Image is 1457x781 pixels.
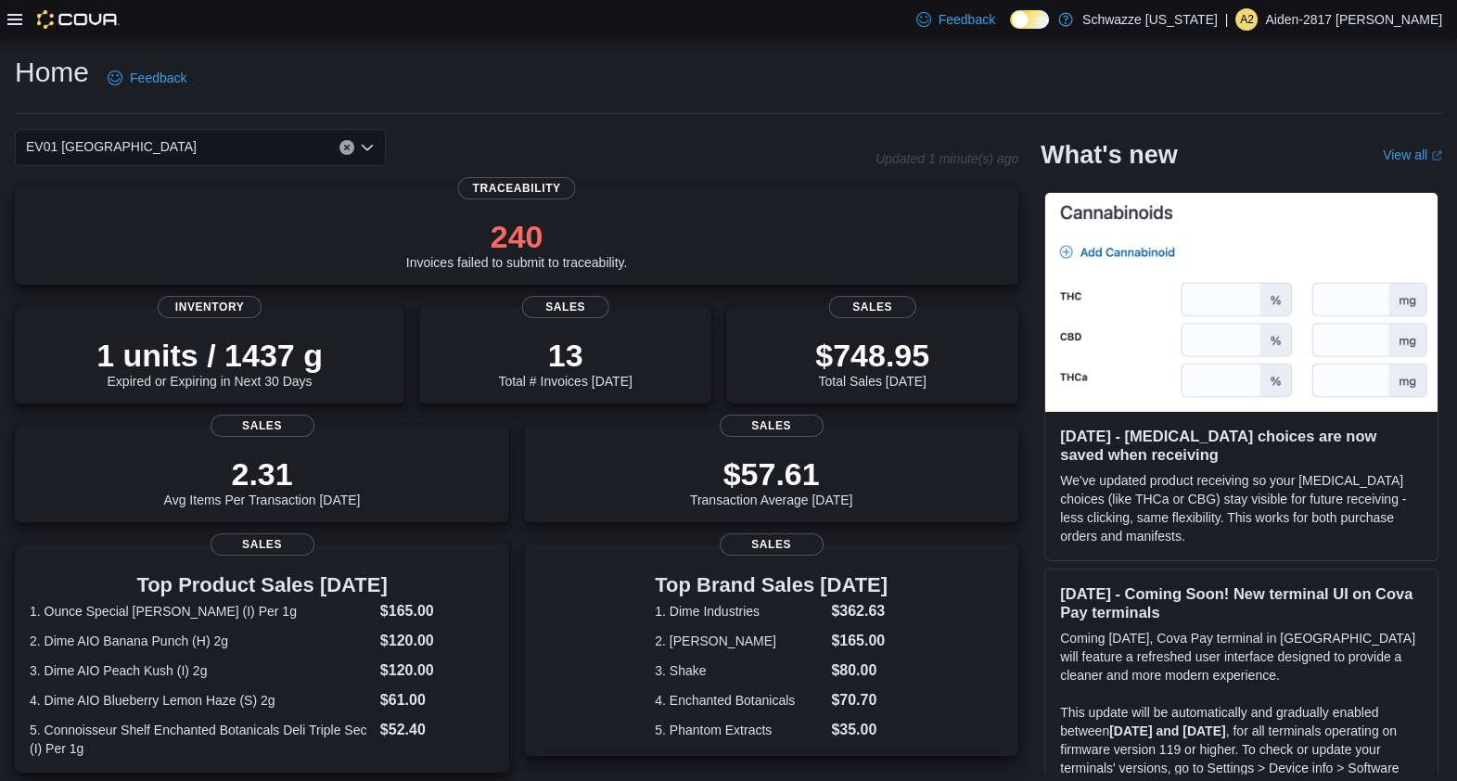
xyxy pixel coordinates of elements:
input: Dark Mode [1010,10,1049,30]
dd: $61.00 [380,689,494,711]
span: Sales [211,415,314,437]
div: Total # Invoices [DATE] [498,337,632,389]
dd: $120.00 [380,630,494,652]
p: Aiden-2817 [PERSON_NAME] [1265,8,1442,31]
h1: Home [15,54,89,91]
p: 13 [498,337,632,374]
dt: 2. [PERSON_NAME] [655,632,824,650]
span: Sales [720,415,824,437]
dt: 2. Dime AIO Banana Punch (H) 2g [30,632,373,650]
h3: [DATE] - [MEDICAL_DATA] choices are now saved when receiving [1060,427,1423,464]
p: $748.95 [815,337,929,374]
button: Open list of options [360,140,375,155]
a: View allExternal link [1383,147,1442,162]
div: Invoices failed to submit to traceability. [406,218,628,270]
dd: $52.40 [380,719,494,741]
span: Feedback [130,69,186,87]
dt: 5. Connoisseur Shelf Enchanted Botanicals Deli Triple Sec (I) Per 1g [30,721,373,758]
dt: 4. Enchanted Botanicals [655,691,824,710]
dt: 3. Dime AIO Peach Kush (I) 2g [30,661,373,680]
p: $57.61 [690,455,853,493]
span: A2 [1240,8,1254,31]
p: 240 [406,218,628,255]
dd: $120.00 [380,659,494,682]
dd: $165.00 [380,600,494,622]
span: Sales [720,533,824,556]
dd: $165.00 [831,630,888,652]
span: Sales [521,296,609,318]
strong: [DATE] and [DATE] [1109,723,1225,738]
p: We've updated product receiving so your [MEDICAL_DATA] choices (like THCa or CBG) stay visible fo... [1060,471,1423,545]
p: Coming [DATE], Cova Pay terminal in [GEOGRAPHIC_DATA] will feature a refreshed user interface des... [1060,629,1423,685]
dd: $362.63 [831,600,888,622]
dt: 4. Dime AIO Blueberry Lemon Haze (S) 2g [30,691,373,710]
p: Updated 1 minute(s) ago [875,151,1018,166]
dd: $70.70 [831,689,888,711]
p: 2.31 [164,455,361,493]
div: Expired or Expiring in Next 30 Days [96,337,323,389]
h3: Top Brand Sales [DATE] [655,574,888,596]
p: | [1225,8,1229,31]
h3: Top Product Sales [DATE] [30,574,494,596]
span: Inventory [158,296,262,318]
img: Cova [37,10,120,29]
h3: [DATE] - Coming Soon! New terminal UI on Cova Pay terminals [1060,584,1423,621]
a: Feedback [909,1,1003,38]
div: Avg Items Per Transaction [DATE] [164,455,361,507]
span: Dark Mode [1010,29,1011,30]
p: 1 units / 1437 g [96,337,323,374]
span: Feedback [939,10,995,29]
dt: 1. Ounce Special [PERSON_NAME] (I) Per 1g [30,602,373,621]
span: Sales [211,533,314,556]
svg: External link [1431,150,1442,161]
dd: $80.00 [831,659,888,682]
dd: $35.00 [831,719,888,741]
dt: 3. Shake [655,661,824,680]
button: Clear input [339,140,354,155]
div: Aiden-2817 Cano [1235,8,1258,31]
p: Schwazze [US_STATE] [1082,8,1218,31]
span: Sales [828,296,916,318]
div: Transaction Average [DATE] [690,455,853,507]
span: EV01 [GEOGRAPHIC_DATA] [26,135,197,158]
a: Feedback [100,59,194,96]
dt: 1. Dime Industries [655,602,824,621]
div: Total Sales [DATE] [815,337,929,389]
span: Traceability [458,177,576,199]
h2: What's new [1041,140,1177,170]
dt: 5. Phantom Extracts [655,721,824,739]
